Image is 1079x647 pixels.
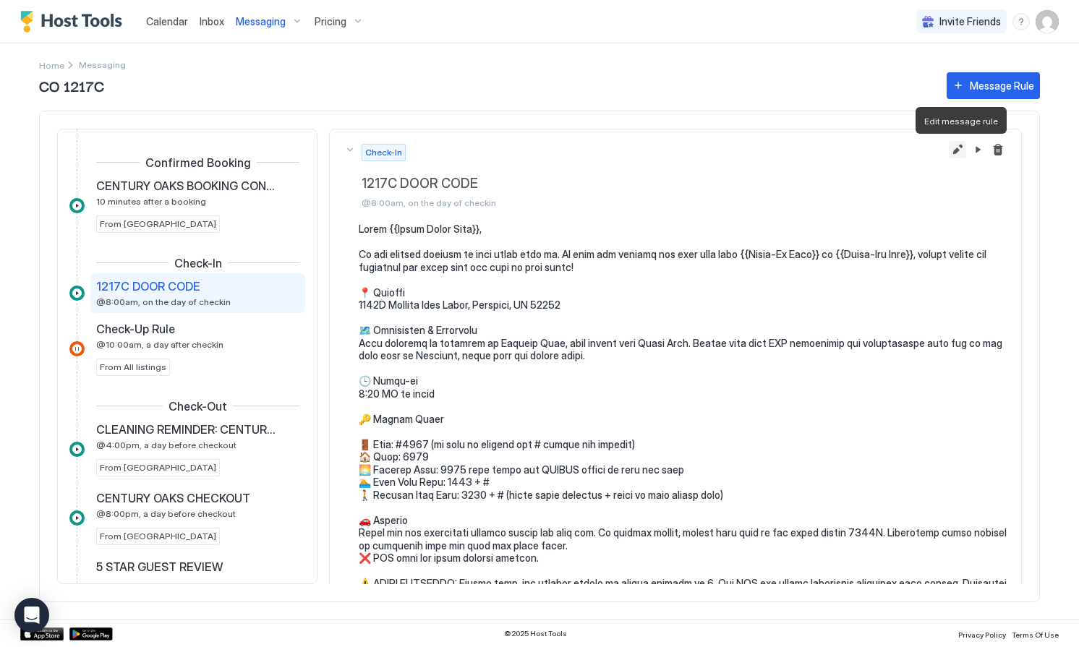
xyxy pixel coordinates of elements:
[96,339,223,350] span: @10:00am, a day after checkin
[970,78,1034,93] div: Message Rule
[96,560,223,574] span: 5 STAR GUEST REVIEW
[989,141,1007,158] button: Delete message rule
[96,279,200,293] span: 1217C DOOR CODE
[96,422,276,437] span: CLEANING REMINDER: CENTURY OAKS
[200,15,224,27] span: Inbox
[200,14,224,29] a: Inbox
[96,179,276,193] span: CENTURY OAKS BOOKING CONFIRMATION
[96,322,175,336] span: Check-Up Rule
[939,15,1001,28] span: Invite Friends
[20,627,64,640] a: App Store
[1012,13,1030,30] div: menu
[362,197,1007,208] span: @8:00am, on the day of checkin
[504,629,567,638] span: © 2025 Host Tools
[1012,626,1059,641] a: Terms Of Use
[14,598,49,633] div: Open Intercom Messenger
[100,461,216,474] span: From [GEOGRAPHIC_DATA]
[145,155,251,170] span: Confirmed Booking
[236,15,286,28] span: Messaging
[96,440,236,450] span: @4:00pm, a day before checkout
[949,141,966,158] button: Edit message rule
[169,399,227,414] span: Check-Out
[100,530,216,543] span: From [GEOGRAPHIC_DATA]
[96,508,236,519] span: @8:00pm, a day before checkout
[39,57,64,72] div: Breadcrumb
[96,196,206,207] span: 10 minutes after a booking
[20,11,129,33] a: Host Tools Logo
[96,296,231,307] span: @8:00am, on the day of checkin
[330,129,1021,223] button: Check-In1217C DOOR CODE@8:00am, on the day of checkin
[146,14,188,29] a: Calendar
[39,57,64,72] a: Home
[315,15,346,28] span: Pricing
[100,218,216,231] span: From [GEOGRAPHIC_DATA]
[96,491,250,505] span: CENTURY OAKS CHECKOUT
[958,630,1006,639] span: Privacy Policy
[947,72,1040,99] button: Message Rule
[69,627,113,640] a: Google Play Store
[100,361,166,374] span: From All listings
[79,59,126,70] span: Breadcrumb
[1012,630,1059,639] span: Terms Of Use
[1036,10,1059,33] div: User profile
[146,15,188,27] span: Calendar
[958,626,1006,641] a: Privacy Policy
[39,60,64,71] span: Home
[39,74,932,96] span: CO 1217C
[365,146,402,159] span: Check-In
[924,116,998,127] span: Edit message rule
[362,176,1007,192] span: 1217C DOOR CODE
[969,141,986,158] button: Pause Message Rule
[174,256,222,270] span: Check-In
